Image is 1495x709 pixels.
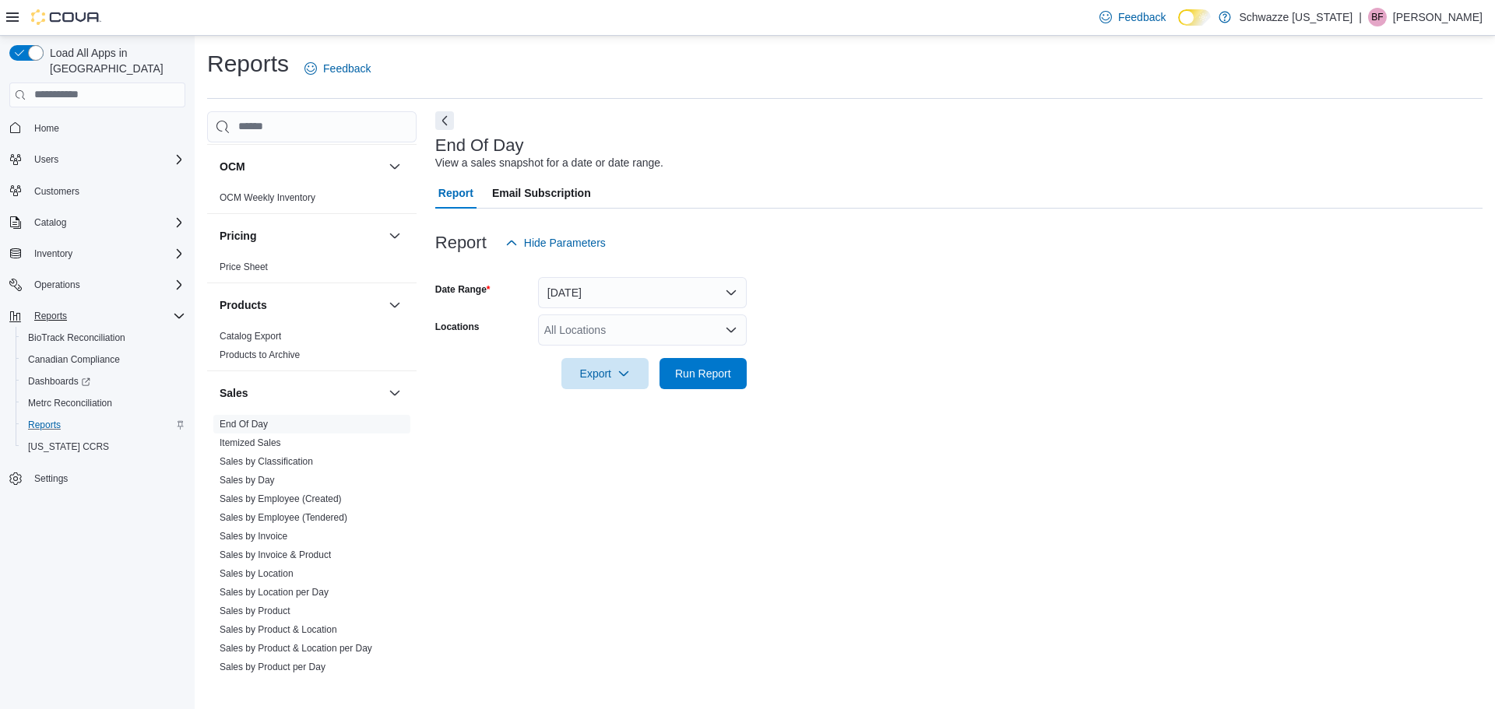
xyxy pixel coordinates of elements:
a: Products to Archive [220,349,300,360]
span: Operations [34,279,80,291]
button: Reports [28,307,73,325]
a: Price Sheet [220,261,268,272]
button: Sales [385,384,404,402]
a: Feedback [298,53,377,84]
button: Open list of options [725,324,737,336]
span: BioTrack Reconciliation [22,328,185,347]
input: Dark Mode [1178,9,1211,26]
a: Catalog Export [220,331,281,342]
button: Pricing [385,226,404,245]
div: View a sales snapshot for a date or date range. [435,155,663,171]
span: Home [28,118,185,138]
a: OCM Weekly Inventory [220,192,315,203]
div: Products [207,327,417,370]
button: OCM [385,157,404,176]
span: Home [34,122,59,135]
label: Date Range [435,283,491,296]
button: Sales [220,385,382,401]
a: Dashboards [16,370,192,392]
span: Sales by Product per Day [220,661,325,673]
span: Catalog Export [220,330,281,342]
button: Home [3,117,192,139]
span: Feedback [1118,9,1166,25]
button: Users [3,149,192,170]
span: Inventory [28,244,185,263]
button: OCM [220,159,382,174]
button: Export [561,358,649,389]
div: Bryana Fitchie [1368,8,1387,26]
span: Dashboards [28,375,90,388]
button: Canadian Compliance [16,349,192,370]
span: Sales by Day [220,474,275,486]
button: Next [435,111,454,130]
a: Sales by Location [220,568,294,579]
a: Settings [28,469,74,488]
span: Reports [34,310,67,322]
button: [US_STATE] CCRS [16,436,192,458]
h1: Reports [207,48,289,79]
a: Sales by Product & Location per Day [220,643,372,654]
button: Metrc Reconciliation [16,392,192,414]
span: Products to Archive [220,349,300,361]
a: Reports [22,416,67,434]
span: Load All Apps in [GEOGRAPHIC_DATA] [44,45,185,76]
span: Reports [28,419,61,431]
button: Reports [16,414,192,436]
button: Operations [28,276,86,294]
div: Pricing [207,258,417,283]
a: Metrc Reconciliation [22,394,118,412]
h3: Report [435,233,487,252]
a: BioTrack Reconciliation [22,328,132,347]
span: Catalog [28,213,185,232]
span: Canadian Compliance [22,350,185,369]
button: Run Report [660,358,747,389]
a: Sales by Day [220,475,275,486]
div: OCM [207,188,417,213]
a: Sales by Invoice [220,531,287,542]
span: Reports [28,307,185,325]
a: Itemized Sales [220,437,281,448]
button: BioTrack Reconciliation [16,327,192,349]
span: Itemized Sales [220,437,281,449]
button: Customers [3,180,192,202]
span: Hide Parameters [524,235,606,251]
a: Sales by Employee (Created) [220,493,342,504]
span: Catalog [34,216,66,229]
h3: Sales [220,385,248,401]
span: Canadian Compliance [28,353,120,366]
span: Inventory [34,247,72,260]
a: Sales by Classification [220,456,313,467]
span: Sales by Product [220,605,290,617]
a: Home [28,119,65,138]
span: End Of Day [220,418,268,430]
a: Feedback [1093,2,1172,33]
a: Customers [28,182,86,201]
span: OCM Weekly Inventory [220,191,315,204]
button: Reports [3,305,192,327]
img: Cova [31,9,101,25]
a: Sales by Product [220,605,290,616]
div: Sales [207,415,417,683]
span: Users [34,153,58,166]
span: Email Subscription [492,177,591,209]
button: Products [385,296,404,314]
a: Sales by Product & Location [220,624,337,635]
a: Sales by Invoice & Product [220,549,331,560]
a: Canadian Compliance [22,350,126,369]
nav: Complex example [9,111,185,531]
span: Sales by Invoice & Product [220,549,331,561]
button: Operations [3,274,192,296]
span: Metrc Reconciliation [28,397,112,409]
a: Sales by Employee (Tendered) [220,512,347,523]
span: Dashboards [22,372,185,391]
a: Dashboards [22,372,97,391]
button: [DATE] [538,277,747,308]
button: Hide Parameters [499,227,612,258]
h3: Pricing [220,228,256,244]
button: Settings [3,467,192,490]
span: Sales by Location per Day [220,586,329,598]
span: Settings [28,469,185,488]
button: Products [220,297,382,313]
span: Operations [28,276,185,294]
